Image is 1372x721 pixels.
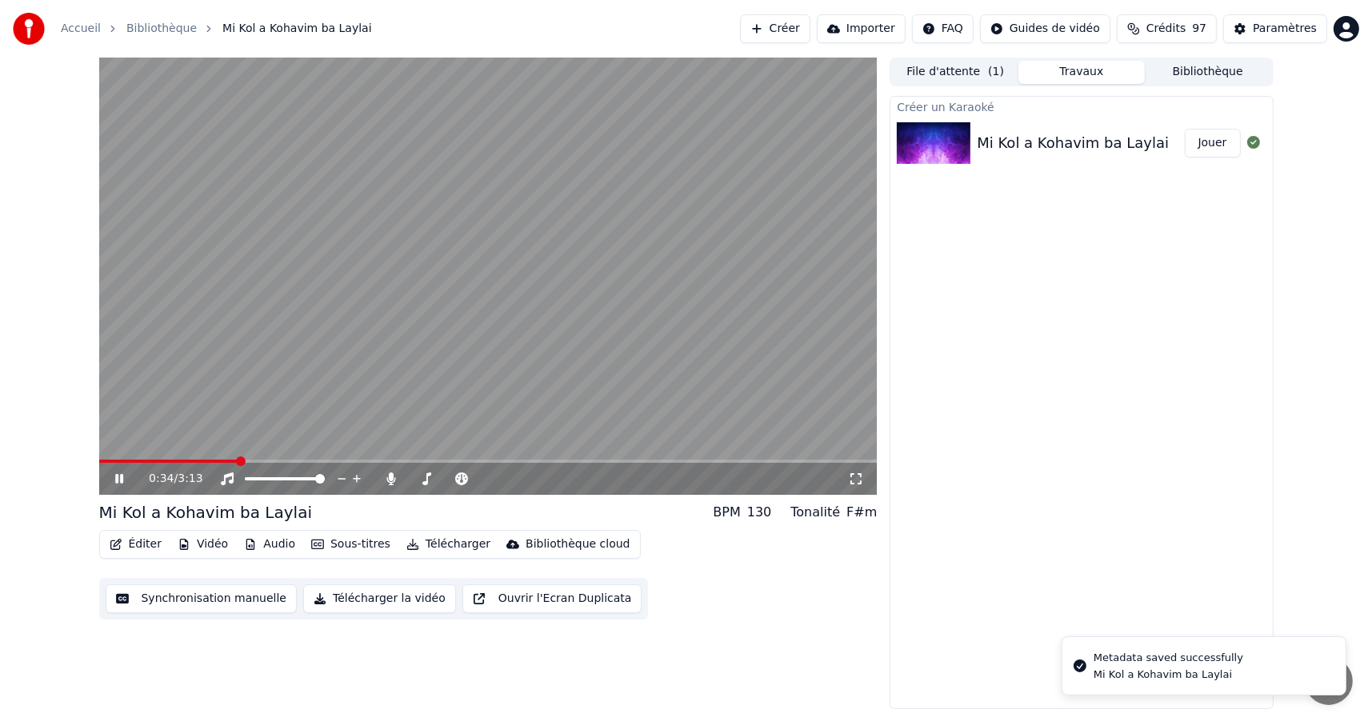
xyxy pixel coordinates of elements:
[988,64,1004,80] span: ( 1 )
[149,471,187,487] div: /
[222,21,372,37] span: Mi Kol a Kohavim ba Laylai
[1253,21,1317,37] div: Paramètres
[1192,21,1206,37] span: 97
[238,533,302,556] button: Audio
[61,21,101,37] a: Accueil
[1094,650,1243,666] div: Metadata saved successfully
[817,14,906,43] button: Importer
[846,503,877,522] div: F#m
[713,503,740,522] div: BPM
[890,97,1272,116] div: Créer un Karaoké
[178,471,202,487] span: 3:13
[1223,14,1327,43] button: Paramètres
[305,533,397,556] button: Sous-titres
[303,584,456,613] button: Télécharger la vidéo
[1018,61,1145,84] button: Travaux
[1185,129,1241,157] button: Jouer
[740,14,810,43] button: Créer
[912,14,974,43] button: FAQ
[106,584,298,613] button: Synchronisation manuelle
[977,132,1169,154] div: Mi Kol a Kohavim ba Laylai
[980,14,1110,43] button: Guides de vidéo
[526,536,630,552] div: Bibliothèque cloud
[790,503,840,522] div: Tonalité
[892,61,1018,84] button: File d'attente
[149,471,174,487] span: 0:34
[1145,61,1271,84] button: Bibliothèque
[400,533,497,556] button: Télécharger
[13,13,45,45] img: youka
[462,584,642,613] button: Ouvrir l'Ecran Duplicata
[747,503,772,522] div: 130
[103,533,168,556] button: Éditer
[1146,21,1186,37] span: Crédits
[1094,667,1243,682] div: Mi Kol a Kohavim ba Laylai
[171,533,234,556] button: Vidéo
[1117,14,1217,43] button: Crédits97
[61,21,372,37] nav: breadcrumb
[99,501,312,524] div: Mi Kol a Kohavim ba Laylai
[126,21,197,37] a: Bibliothèque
